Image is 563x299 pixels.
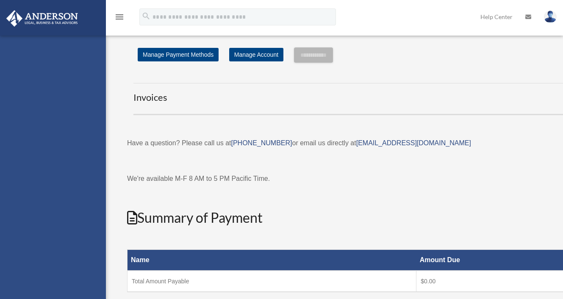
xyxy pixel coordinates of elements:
[231,139,292,147] a: [PHONE_NUMBER]
[128,271,416,292] td: Total Amount Payable
[544,11,557,23] img: User Pic
[4,10,80,27] img: Anderson Advisors Platinum Portal
[114,15,125,22] a: menu
[141,11,151,21] i: search
[356,139,471,147] a: [EMAIL_ADDRESS][DOMAIN_NAME]
[229,48,283,61] a: Manage Account
[128,250,416,271] th: Name
[114,12,125,22] i: menu
[138,48,219,61] a: Manage Payment Methods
